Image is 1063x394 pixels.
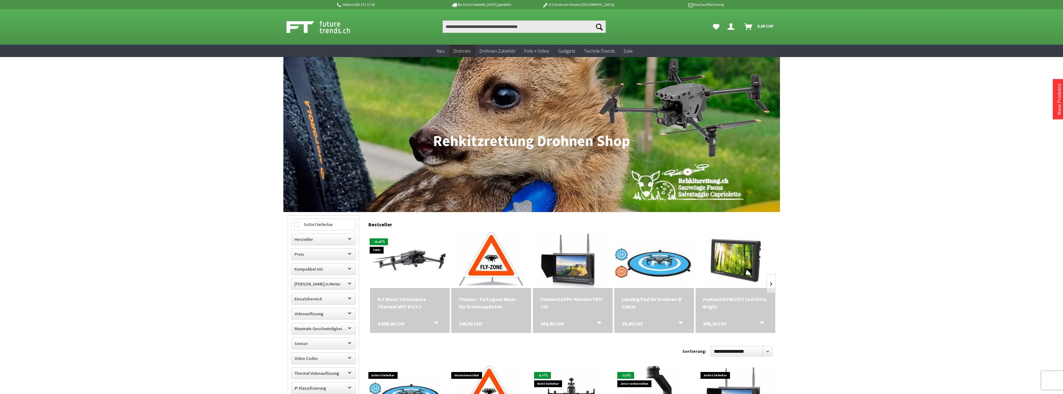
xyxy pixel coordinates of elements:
[291,263,355,275] label: Kompatibel mit
[622,320,643,327] span: 39,90 CHF
[449,45,475,57] a: Drohnen
[432,45,449,57] a: Neu
[540,320,564,327] span: 264,90 CHF
[377,295,442,310] div: DJI Mavic 3 Enterprise Thermal M3T EU/C2
[291,308,355,319] label: Videoauflösung
[703,295,768,310] div: Feelworld FW279 7 Zoll Ultra Bright
[1056,83,1062,115] a: Neue Produkte
[443,20,606,33] input: Produkt, Marke, Kategorie, EAN, Artikelnummer…
[627,1,724,8] p: Kauf auf Rechnung
[530,1,627,8] p: DJI Drohnen Dealer [GEOGRAPHIC_DATA]
[524,48,549,54] span: Foto + Video
[368,215,776,231] div: Bestseller
[480,48,516,54] span: Drohnen Zubehör
[725,20,739,33] a: Dein Konto
[377,320,405,327] span: 4.899,00 CHF
[584,48,615,54] span: Technik-Trends
[703,295,768,310] a: Feelworld FW279 7 Zoll Ultra Bright 340,26 CHF In den Warenkorb
[427,320,442,328] button: In den Warenkorb
[554,45,579,57] a: Gadgets
[742,20,777,33] a: Warenkorb
[459,295,524,310] div: Triopan - Faltsignal 60cm - für Drohnenpiloten
[708,232,763,288] img: Feelworld FW279 7 Zoll Ultra Bright
[579,45,619,57] a: Technik-Trends
[291,323,355,334] label: Maximale Geschwindigkeit in km/h
[752,320,767,328] button: In den Warenkorb
[291,383,355,394] label: IP Klassifizierung
[590,320,605,328] button: In den Warenkorb
[703,320,727,327] span: 340,26 CHF
[614,239,694,281] img: Landing Pad für Drohnen Ø 110cm
[336,1,433,8] p: Hotline 032 511 11 03
[540,295,605,310] a: Feelworld FPV-Monitor FPV-733 264,90 CHF In den Warenkorb
[459,295,524,310] a: Triopan - Faltsignal 60cm - für Drohnenpiloten 199,90 CHF
[558,48,575,54] span: Gadgets
[433,1,530,8] p: Bis 16 Uhr bestellt, [DATE] geliefert.
[286,19,364,35] img: Shop Futuretrends - zur Startseite wechseln
[459,232,524,288] img: Triopan - Faltsignal 60cm - für Drohnenpiloten
[619,45,637,57] a: Sale
[622,295,687,310] a: Landing Pad für Drohnen Ø 110cm 39,90 CHF In den Warenkorb
[291,278,355,290] label: Maximale Flughöhe in Meter
[291,338,355,349] label: Sensor
[540,295,605,310] div: Feelworld FPV-Monitor FPV-733
[437,48,445,54] span: Neu
[377,295,442,310] a: DJI Mavic 3 Enterprise Thermal M3T EU/C2 4.899,00 CHF In den Warenkorb
[291,234,355,245] label: Hersteller
[370,235,450,285] img: DJI Mavic 3 Enterprise Thermal M3T EU/C2
[520,45,554,57] a: Foto + Video
[453,48,471,54] span: Drohnen
[291,293,355,304] label: Einsatzbereich
[682,346,706,356] label: Sortierung:
[757,21,774,31] span: 0,00 CHF
[538,232,608,288] img: Feelworld FPV-Monitor FPV-733
[459,320,483,327] span: 199,90 CHF
[624,48,633,54] span: Sale
[710,20,723,33] a: Meine Favoriten
[622,295,687,310] div: Landing Pad für Drohnen Ø 110cm
[671,320,686,328] button: In den Warenkorb
[475,45,520,57] a: Drohnen Zubehör
[291,353,355,364] label: Video Codec
[291,219,355,230] label: Sofort lieferbar
[291,249,355,260] label: Preis
[291,368,355,379] label: Thermal Videoauflösung
[288,133,776,149] h1: Rehkitzrettung Drohnen Shop
[593,20,606,33] button: Suchen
